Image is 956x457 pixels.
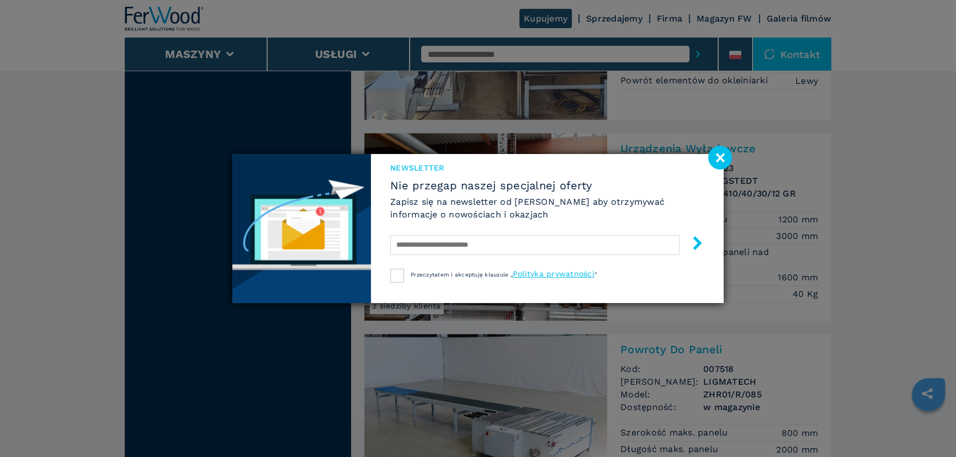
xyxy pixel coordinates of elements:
a: Polityka prywatności [513,269,594,278]
span: Przeczytałem i akceptuję klauzule „ [411,272,513,278]
span: Nie przegap naszej specjalnej oferty [390,179,704,192]
h6: Zapisz się na newsletter od [PERSON_NAME] aby otrzymywać informacje o nowościach i okazjach [390,195,704,221]
img: Newsletter image [232,154,371,303]
span: ” [594,272,597,278]
button: submit-button [679,232,704,258]
span: Newsletter [390,162,704,173]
